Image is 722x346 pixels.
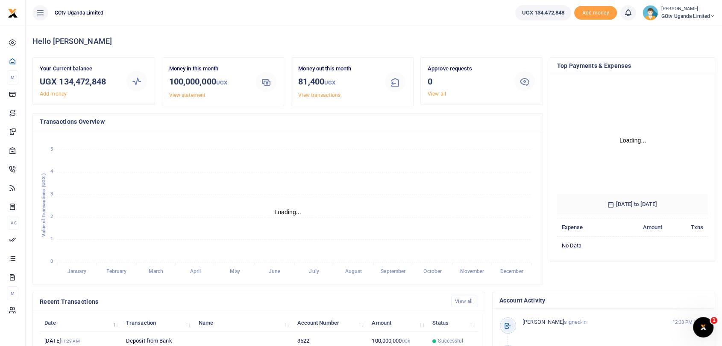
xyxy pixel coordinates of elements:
h4: Top Payments & Expenses [557,61,708,70]
p: Your Current balance [40,64,119,73]
th: Status: activate to sort column ascending [428,314,478,332]
a: profile-user [PERSON_NAME] GOtv Uganda Limited [643,5,715,20]
tspan: 3 [50,191,53,197]
h4: Transactions Overview [40,117,536,126]
tspan: October [423,268,442,274]
li: Toup your wallet [574,6,617,20]
th: Date: activate to sort column descending [40,314,121,332]
tspan: April [190,268,201,274]
tspan: 5 [50,146,53,152]
a: logo-small logo-large logo-large [8,9,18,16]
small: 11:29 AM [61,339,80,343]
th: Txns [667,218,708,237]
img: profile-user [643,5,658,20]
span: UGX 134,472,848 [522,9,564,17]
text: Loading... [619,137,646,144]
tspan: August [345,268,362,274]
tspan: June [269,268,281,274]
p: Money out this month [298,64,377,73]
li: M [7,70,18,84]
img: logo-small [8,8,18,18]
span: Add money [574,6,617,20]
li: Ac [7,216,18,230]
h3: 81,400 [298,75,377,89]
a: Add money [40,91,67,97]
span: GOtv Uganda Limited [661,12,715,20]
tspan: September [381,268,406,274]
tspan: November [460,268,484,274]
p: signed-in [522,318,661,327]
small: UGX [216,79,227,86]
h3: UGX 134,472,848 [40,75,119,88]
tspan: 1 [50,236,53,242]
tspan: January [68,268,86,274]
p: Approve requests [428,64,507,73]
a: View transactions [298,92,340,98]
th: Account Number: activate to sort column ascending [292,314,367,332]
h3: 0 [428,75,507,88]
small: 12:33 PM [DATE] [672,319,708,326]
span: [PERSON_NAME] [522,319,564,325]
span: GOtv Uganda Limited [51,9,107,17]
h4: Recent Transactions [40,297,444,306]
h6: [DATE] to [DATE] [557,194,708,215]
span: 1 [710,317,717,324]
th: Amount: activate to sort column ascending [367,314,428,332]
p: Money in this month [169,64,248,73]
h4: Account Activity [499,296,708,305]
a: View statement [169,92,205,98]
tspan: July [309,268,319,274]
h3: 100,000,000 [169,75,248,89]
a: View all [428,91,446,97]
a: View all [451,296,478,307]
h4: Hello [PERSON_NAME] [32,37,715,46]
tspan: 4 [50,169,53,174]
small: UGX [324,79,335,86]
tspan: 2 [50,214,53,219]
li: M [7,286,18,300]
td: No data [557,236,708,254]
th: Amount [613,218,667,237]
a: UGX 134,472,848 [515,5,571,20]
th: Transaction: activate to sort column ascending [121,314,194,332]
li: Wallet ballance [512,5,574,20]
iframe: Intercom live chat [693,317,713,337]
tspan: May [230,268,240,274]
tspan: 0 [50,259,53,264]
span: Successful [438,337,463,345]
tspan: February [106,268,127,274]
tspan: December [500,268,524,274]
text: Value of Transactions (UGX ) [41,173,47,237]
tspan: March [149,268,164,274]
a: Add money [574,9,617,15]
th: Expense [557,218,614,237]
text: Loading... [274,209,301,215]
small: [PERSON_NAME] [661,6,715,13]
th: Name: activate to sort column ascending [194,314,293,332]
